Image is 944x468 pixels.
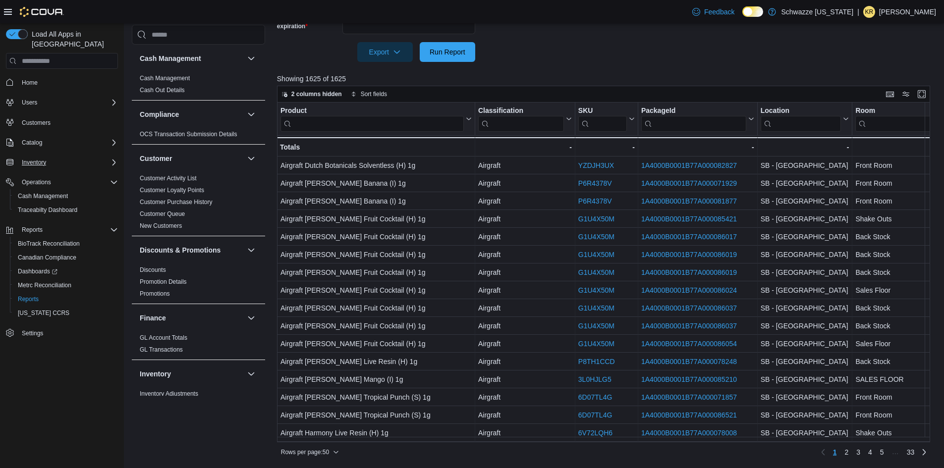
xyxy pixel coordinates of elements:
span: OCS Transaction Submission Details [140,130,237,138]
div: Airgraft [PERSON_NAME] Fruit Cocktail (H) 1g [280,213,472,225]
span: Traceabilty Dashboard [18,206,77,214]
button: Export [357,42,413,62]
div: Cash Management [132,72,265,100]
span: Rows per page : 50 [281,448,329,456]
button: Inventory [2,156,122,169]
button: Reports [10,292,122,306]
button: Home [2,75,122,89]
span: Cash Management [14,190,118,202]
div: Location [761,106,841,116]
button: Compliance [245,108,257,120]
span: New Customers [140,222,182,230]
span: Cash Management [18,192,68,200]
div: Classification [478,106,564,132]
div: Kevin Rodriguez [863,6,875,18]
span: Customer Queue [140,210,185,218]
button: Finance [245,312,257,324]
a: 1A4000B0001B77A000085210 [641,375,737,383]
span: Feedback [704,7,734,17]
div: - [761,141,849,153]
a: YZDJH3UX [578,161,614,169]
span: 4 [868,447,872,457]
div: SB - [GEOGRAPHIC_DATA] [761,320,849,332]
span: Customer Activity List [140,174,197,182]
span: Home [22,79,38,87]
div: Airgraft [PERSON_NAME] Fruit Cocktail (H) 1g [280,302,472,314]
div: Airgraft [PERSON_NAME] Fruit Cocktail (H) 1g [280,249,472,260]
div: SB - [GEOGRAPHIC_DATA] [761,231,849,243]
h3: Cash Management [140,53,201,63]
span: Customers [22,119,51,127]
a: 6D07TL4G [578,411,612,419]
button: Display options [900,88,912,100]
ul: Pagination for preceding grid [829,444,919,460]
span: 33 [907,447,915,457]
a: Promotions [140,290,170,297]
nav: Complex example [6,71,118,366]
div: Airgraft [478,409,572,421]
span: 2 columns hidden [291,90,342,98]
div: Package URL [641,106,746,132]
a: P6R4378V [578,179,612,187]
div: Airgraft [478,266,572,278]
a: 6V72LQH6 [578,429,612,437]
div: Airgraft Dutch Botanicals Solventless (H) 1g [280,159,472,171]
div: Airgraft [478,231,572,243]
span: Settings [22,329,43,337]
h3: Inventory [140,369,171,379]
span: Home [18,76,118,88]
a: Dashboards [10,264,122,278]
div: Airgraft [478,284,572,296]
div: SB - [GEOGRAPHIC_DATA] [761,195,849,207]
span: Load All Apps in [GEOGRAPHIC_DATA] [28,29,118,49]
a: Feedback [688,2,738,22]
a: BioTrack Reconciliation [14,238,84,250]
a: Customer Purchase History [140,199,213,206]
button: Catalog [18,137,46,149]
span: Promotion Details [140,278,187,286]
button: 2 columns hidden [278,88,346,100]
button: Inventory [245,368,257,380]
button: Enter fullscreen [916,88,928,100]
button: PackageId [641,106,754,132]
button: Compliance [140,109,243,119]
span: BioTrack Reconciliation [14,238,118,250]
p: [PERSON_NAME] [879,6,936,18]
div: Airgraft [PERSON_NAME] Tropical Punch (S) 1g [280,409,472,421]
button: Reports [18,224,47,236]
a: G1U4X50M [578,322,614,330]
span: Cash Out Details [140,86,185,94]
span: Discounts [140,266,166,274]
div: Airgraft [PERSON_NAME] Tropical Punch (S) 1g [280,391,472,403]
a: P6R4378V [578,197,612,205]
button: Operations [18,176,55,188]
a: Inventory Adjustments [140,390,198,397]
div: Airgraft [PERSON_NAME] Banana (I) 1g [280,177,472,189]
a: Reports [14,293,43,305]
span: Inventory [18,156,118,168]
div: Airgraft [PERSON_NAME] Live Resin (H) 1g [280,356,472,367]
a: Cash Out Details [140,87,185,94]
div: SB - [GEOGRAPHIC_DATA] [761,356,849,367]
a: Customer Queue [140,210,185,217]
div: Airgraft [478,427,572,439]
div: Airgraft [478,338,572,350]
button: Location [761,106,849,132]
span: KR [865,6,874,18]
a: G1U4X50M [578,215,614,223]
div: SB - [GEOGRAPHIC_DATA] [761,266,849,278]
h3: Discounts & Promotions [140,245,221,255]
button: Classification [478,106,572,132]
a: Dashboards [14,265,61,277]
span: Dashboards [14,265,118,277]
a: 1A4000B0001B77A000085421 [641,215,737,223]
span: Customer Loyalty Points [140,186,204,194]
a: 1A4000B0001B77A000071929 [641,179,737,187]
div: Airgraft Harmony Live Resin (H) 1g [280,427,472,439]
button: Customers [2,115,122,130]
button: Metrc Reconciliation [10,278,122,292]
div: Compliance [132,128,265,144]
div: SKU [578,106,627,116]
div: Discounts & Promotions [132,264,265,304]
span: GL Account Totals [140,334,187,342]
